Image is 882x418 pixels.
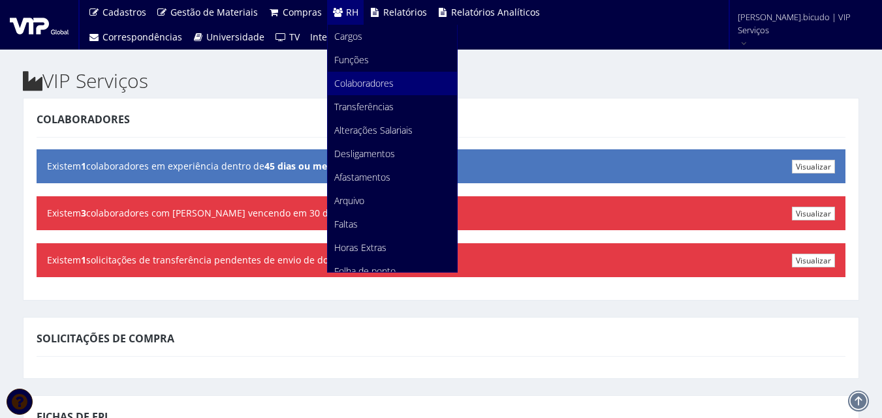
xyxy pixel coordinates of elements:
[187,25,270,50] a: Universidade
[289,31,300,43] span: TV
[792,254,835,267] a: Visualizar
[23,70,859,91] h2: VIP Serviços
[37,243,845,277] div: Existem solicitações de transferência pendentes de envio de documentação
[328,95,457,119] a: Transferências
[328,189,457,213] a: Arquivo
[283,6,322,18] span: Compras
[328,25,457,48] a: Cargos
[81,254,86,266] b: 1
[328,260,457,283] a: Folha de ponto
[738,10,865,37] span: [PERSON_NAME].bicudo | VIP Serviços
[264,160,343,172] b: 45 dias ou menos
[310,31,361,43] span: Integrações
[334,100,394,113] span: Transferências
[102,6,146,18] span: Cadastros
[81,207,86,219] b: 3
[170,6,258,18] span: Gestão de Materiais
[10,15,69,35] img: logo
[83,25,187,50] a: Correspondências
[37,196,845,230] div: Existem colaboradores com [PERSON_NAME] vencendo em 30 dias ou menos
[328,166,457,189] a: Afastamentos
[334,147,395,160] span: Desligamentos
[37,149,845,183] div: Existem colaboradores em experiência dentro de
[270,25,305,50] a: TV
[334,265,396,277] span: Folha de ponto
[328,119,457,142] a: Alterações Salariais
[346,6,358,18] span: RH
[328,213,457,236] a: Faltas
[334,124,413,136] span: Alterações Salariais
[328,48,457,72] a: Funções
[328,142,457,166] a: Desligamentos
[334,171,390,183] span: Afastamentos
[451,6,540,18] span: Relatórios Analíticos
[328,72,457,95] a: Colaboradores
[334,241,386,254] span: Horas Extras
[328,236,457,260] a: Horas Extras
[334,194,364,207] span: Arquivo
[334,218,358,230] span: Faltas
[206,31,264,43] span: Universidade
[81,160,86,172] b: 1
[792,207,835,220] a: Visualizar
[102,31,182,43] span: Correspondências
[334,77,394,89] span: Colaboradores
[334,30,362,42] span: Cargos
[37,112,130,127] span: Colaboradores
[383,6,427,18] span: Relatórios
[792,160,835,173] a: Visualizar
[305,25,366,50] a: Integrações
[334,53,369,66] span: Funções
[37,331,174,346] span: Solicitações de Compra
